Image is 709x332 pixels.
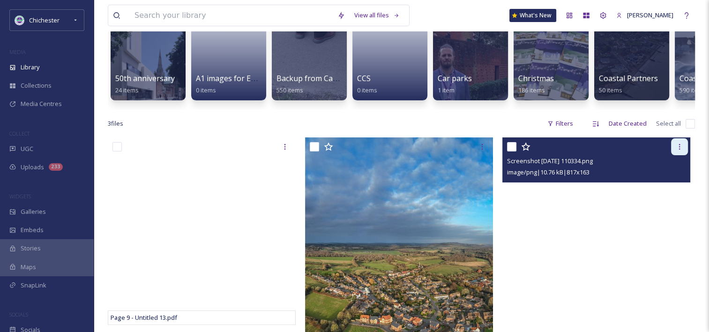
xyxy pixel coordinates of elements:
[656,119,681,128] span: Select all
[196,74,280,94] a: A1 images for EPH walls0 items
[518,73,554,83] span: Christmas
[9,130,30,137] span: COLLECT
[21,144,33,153] span: UGC
[276,73,351,83] span: Backup from Camera
[21,226,44,234] span: Embeds
[276,74,351,94] a: Backup from Camera550 items
[9,48,26,55] span: MEDIA
[357,86,377,94] span: 0 items
[115,86,139,94] span: 24 items
[599,73,658,83] span: Coastal Partners
[21,263,36,272] span: Maps
[438,74,472,94] a: Car parks1 item
[350,6,404,24] a: View all files
[9,311,28,318] span: SOCIALS
[9,193,31,200] span: WIDGETS
[196,86,216,94] span: 0 items
[130,5,333,26] input: Search your library
[21,244,41,253] span: Stories
[599,86,622,94] span: 50 items
[612,6,678,24] a: [PERSON_NAME]
[438,73,472,83] span: Car parks
[21,281,46,290] span: SnapLink
[518,74,554,94] a: Christmas186 items
[111,313,177,322] span: Page 9 - Untitled 13.pdf
[357,73,371,83] span: CCS
[604,114,651,133] div: Date Created
[627,11,673,19] span: [PERSON_NAME]
[49,163,63,171] div: 233
[196,73,280,83] span: A1 images for EPH walls
[507,168,590,176] span: image/png | 10.76 kB | 817 x 163
[507,157,593,165] span: Screenshot [DATE] 110334.png
[115,74,175,94] a: 50th anniversary24 items
[438,86,455,94] span: 1 item
[679,86,706,94] span: 590 items
[509,9,556,22] a: What's New
[15,15,24,25] img: Logo_of_Chichester_District_Council.png
[115,73,175,83] span: 50th anniversary
[518,86,545,94] span: 186 items
[543,114,578,133] div: Filters
[21,81,52,90] span: Collections
[357,74,377,94] a: CCS0 items
[21,163,44,172] span: Uploads
[21,99,62,108] span: Media Centres
[599,74,658,94] a: Coastal Partners50 items
[21,63,39,72] span: Library
[108,119,123,128] span: 3 file s
[21,207,46,216] span: Galleries
[29,16,60,24] span: Chichester
[276,86,303,94] span: 550 items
